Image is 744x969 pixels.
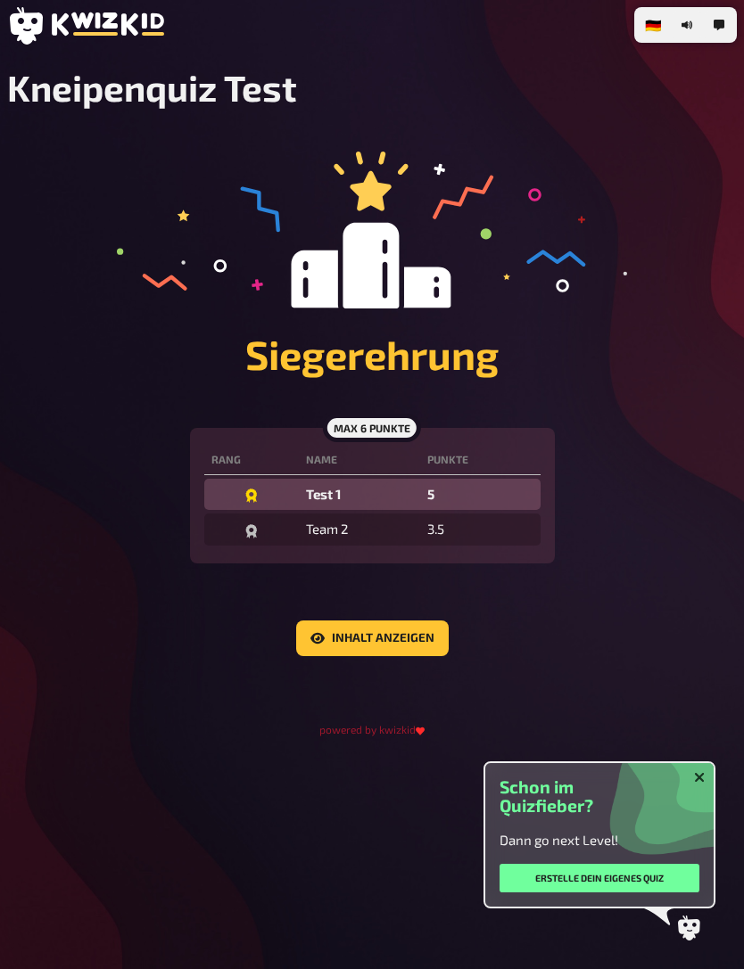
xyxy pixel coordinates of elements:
[296,620,449,656] button: Inhalt anzeigen
[420,479,540,511] td: 5
[319,723,425,735] small: powered by kwizkid
[685,772,714,783] button: Schließen
[306,521,414,538] div: Team 2
[204,446,299,475] th: Rang
[319,720,425,737] a: powered by kwizkid
[500,864,699,892] a: Erstelle dein eigenes Quiz
[7,66,737,109] h1: Kneipenquiz Test
[306,486,414,504] div: Test 1
[420,513,540,546] td: 3.5
[7,330,737,378] h1: Siegerehrung
[323,414,421,442] div: max 6 Punkte
[500,777,664,816] h3: Schon im Quizfieber?
[638,11,669,39] li: 🇩🇪
[420,446,540,475] th: Punkte
[500,830,699,850] p: Dann go next Level!
[299,446,421,475] th: Name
